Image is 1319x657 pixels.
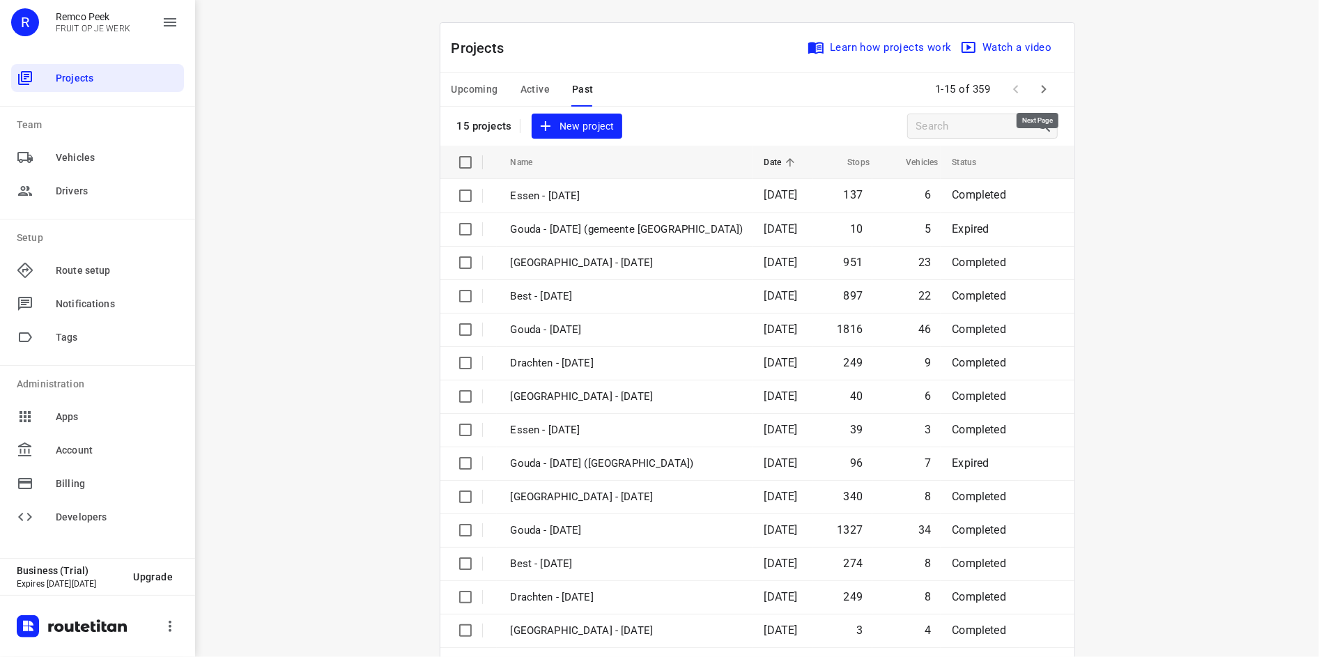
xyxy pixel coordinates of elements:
[952,188,1006,201] span: Completed
[511,456,743,472] p: Gouda - Tuesday (Gemeente Rotterdam)
[952,557,1006,570] span: Completed
[952,256,1006,269] span: Completed
[11,144,184,171] div: Vehicles
[56,150,178,165] span: Vehicles
[11,256,184,284] div: Route setup
[17,118,184,132] p: Team
[56,71,178,86] span: Projects
[952,423,1006,436] span: Completed
[844,256,863,269] span: 951
[764,490,798,503] span: [DATE]
[856,624,863,637] span: 3
[925,356,931,369] span: 9
[850,456,863,470] span: 96
[764,557,798,570] span: [DATE]
[925,188,931,201] span: 6
[511,489,743,505] p: Zwolle - Tuesday
[952,289,1006,302] span: Completed
[764,389,798,403] span: [DATE]
[532,114,622,139] button: New project
[11,8,39,36] div: R
[764,154,800,171] span: Date
[850,389,863,403] span: 40
[11,290,184,318] div: Notifications
[452,38,516,59] p: Projects
[925,222,931,235] span: 5
[511,188,743,204] p: Essen - Wednesday
[56,443,178,458] span: Account
[511,523,743,539] p: Gouda - Tuesday
[540,118,614,135] span: New project
[1036,118,1057,134] div: Search
[918,523,931,536] span: 34
[133,571,173,582] span: Upgrade
[11,177,184,205] div: Drivers
[1002,75,1030,103] span: Previous Page
[457,120,512,132] p: 15 projects
[511,222,743,238] p: Gouda - Wednesday (gemeente Rotterdam)
[844,356,863,369] span: 249
[925,590,931,603] span: 8
[572,81,594,98] span: Past
[916,116,1036,137] input: Search projects
[952,590,1006,603] span: Completed
[844,557,863,570] span: 274
[829,154,870,171] span: Stops
[17,377,184,392] p: Administration
[952,456,989,470] span: Expired
[56,11,130,22] p: Remco Peek
[850,222,863,235] span: 10
[511,255,743,271] p: Zwolle - Wednesday
[925,557,931,570] span: 8
[511,322,743,338] p: Gouda - [DATE]
[511,556,743,572] p: Best - Tuesday
[925,423,931,436] span: 3
[952,624,1006,637] span: Completed
[764,523,798,536] span: [DATE]
[764,590,798,603] span: [DATE]
[764,624,798,637] span: [DATE]
[925,490,931,503] span: 8
[56,410,178,424] span: Apps
[511,355,743,371] p: Drachten - [DATE]
[925,624,931,637] span: 4
[952,490,1006,503] span: Completed
[452,81,498,98] span: Upcoming
[764,356,798,369] span: [DATE]
[925,389,931,403] span: 6
[918,256,931,269] span: 23
[850,423,863,436] span: 39
[17,565,122,576] p: Business (Trial)
[764,456,798,470] span: [DATE]
[56,477,178,491] span: Billing
[511,288,743,304] p: Best - Wednesday
[764,188,798,201] span: [DATE]
[844,590,863,603] span: 249
[952,323,1006,336] span: Completed
[844,289,863,302] span: 897
[56,263,178,278] span: Route setup
[764,423,798,436] span: [DATE]
[11,64,184,92] div: Projects
[11,470,184,497] div: Billing
[511,422,743,438] p: Essen - Tuesday
[17,579,122,589] p: Expires [DATE][DATE]
[764,323,798,336] span: [DATE]
[918,323,931,336] span: 46
[11,403,184,431] div: Apps
[17,231,184,245] p: Setup
[918,289,931,302] span: 22
[56,510,178,525] span: Developers
[837,323,863,336] span: 1816
[511,623,743,639] p: Antwerpen - Tuesday
[56,330,178,345] span: Tags
[511,389,743,405] p: Antwerpen - Wednesday
[952,154,994,171] span: Status
[56,297,178,311] span: Notifications
[511,154,551,171] span: Name
[122,564,184,589] button: Upgrade
[952,389,1006,403] span: Completed
[511,589,743,605] p: Drachten - Tuesday
[930,75,996,105] span: 1-15 of 359
[844,490,863,503] span: 340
